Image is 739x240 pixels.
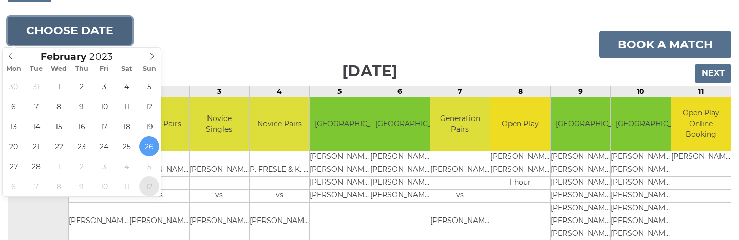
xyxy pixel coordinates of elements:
[139,156,159,176] span: March 5, 2023
[671,97,731,151] td: Open Play Online Booking
[611,164,670,177] td: [PERSON_NAME]
[129,215,189,228] td: [PERSON_NAME] & [PERSON_NAME]
[4,116,24,136] span: February 13, 2023
[551,177,610,190] td: [PERSON_NAME]
[94,136,114,156] span: February 24, 2023
[71,76,91,96] span: February 2, 2023
[26,76,46,96] span: January 31, 2023
[139,76,159,96] span: February 5, 2023
[370,164,430,177] td: [PERSON_NAME]
[190,190,249,203] td: vs
[116,66,138,72] span: Sat
[139,116,159,136] span: February 19, 2023
[86,51,126,63] input: Scroll to increment
[139,136,159,156] span: February 26, 2023
[26,136,46,156] span: February 21, 2023
[490,97,550,151] td: Open Play
[310,97,369,151] td: [GEOGRAPHIC_DATA]
[611,86,671,97] td: 10
[551,164,610,177] td: [PERSON_NAME]
[117,76,137,96] span: February 4, 2023
[71,96,91,116] span: February 9, 2023
[94,156,114,176] span: March 3, 2023
[4,76,24,96] span: January 30, 2023
[190,97,249,151] td: Novice Singles
[49,116,69,136] span: February 15, 2023
[430,164,490,177] td: [PERSON_NAME] & [PERSON_NAME]
[93,66,116,72] span: Fri
[49,96,69,116] span: February 8, 2023
[671,86,731,97] td: 11
[611,190,670,203] td: [PERSON_NAME]
[310,151,369,164] td: [PERSON_NAME]
[551,203,610,215] td: [PERSON_NAME]
[71,176,91,196] span: March 9, 2023
[430,97,490,151] td: Generation Pairs
[250,164,309,177] td: P. FRESLE & K. FRESLE
[551,151,610,164] td: [PERSON_NAME]
[71,116,91,136] span: February 16, 2023
[69,215,128,228] td: [PERSON_NAME] & [PERSON_NAME]
[611,151,670,164] td: [PERSON_NAME]
[8,17,132,45] button: Choose date
[139,176,159,196] span: March 12, 2023
[250,97,309,151] td: Novice Pairs
[94,116,114,136] span: February 17, 2023
[117,176,137,196] span: March 11, 2023
[189,86,249,97] td: 3
[26,176,46,196] span: March 7, 2023
[490,177,550,190] td: 1 hour
[611,203,670,215] td: [PERSON_NAME]
[48,66,70,72] span: Wed
[551,97,610,151] td: [GEOGRAPHIC_DATA]
[551,86,611,97] td: 9
[26,96,46,116] span: February 7, 2023
[117,156,137,176] span: March 4, 2023
[250,86,310,97] td: 4
[671,151,731,164] td: [PERSON_NAME]
[551,215,610,228] td: [PERSON_NAME]
[25,66,48,72] span: Tue
[611,177,670,190] td: [PERSON_NAME]
[310,164,369,177] td: [PERSON_NAME]
[190,215,249,228] td: [PERSON_NAME]
[250,215,309,228] td: [PERSON_NAME] & [PERSON_NAME]
[599,31,731,58] a: Book a match
[139,96,159,116] span: February 12, 2023
[490,86,551,97] td: 8
[3,66,25,72] span: Mon
[138,66,161,72] span: Sun
[250,190,309,203] td: vs
[490,164,550,177] td: [PERSON_NAME]
[49,76,69,96] span: February 1, 2023
[370,97,430,151] td: [GEOGRAPHIC_DATA]
[117,116,137,136] span: February 18, 2023
[551,190,610,203] td: [PERSON_NAME]
[4,156,24,176] span: February 27, 2023
[26,116,46,136] span: February 14, 2023
[370,177,430,190] td: [PERSON_NAME]
[370,190,430,203] td: [PERSON_NAME]
[430,86,490,97] td: 7
[94,176,114,196] span: March 10, 2023
[26,156,46,176] span: February 28, 2023
[490,151,550,164] td: [PERSON_NAME]
[4,136,24,156] span: February 20, 2023
[70,66,93,72] span: Thu
[94,96,114,116] span: February 10, 2023
[310,190,369,203] td: [PERSON_NAME]
[370,86,430,97] td: 6
[310,177,369,190] td: [PERSON_NAME]
[41,52,86,62] span: Scroll to increment
[4,96,24,116] span: February 6, 2023
[611,215,670,228] td: [PERSON_NAME]
[117,96,137,116] span: February 11, 2023
[117,136,137,156] span: February 25, 2023
[430,190,490,203] td: vs
[611,97,670,151] td: [GEOGRAPHIC_DATA]
[49,176,69,196] span: March 8, 2023
[370,151,430,164] td: [PERSON_NAME]
[190,164,249,177] td: [PERSON_NAME]
[49,136,69,156] span: February 22, 2023
[71,156,91,176] span: March 2, 2023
